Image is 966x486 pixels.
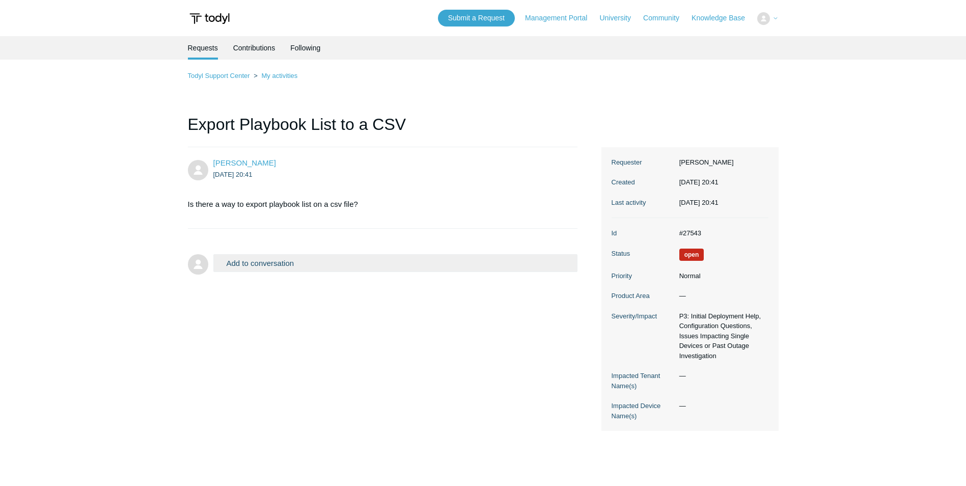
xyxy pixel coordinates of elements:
a: Contributions [233,36,275,60]
p: Is there a way to export playbook list on a csv file? [188,198,568,210]
time: 2025-08-19T20:41:13+00:00 [679,178,719,186]
dd: P3: Initial Deployment Help, Configuration Questions, Issues Impacting Single Devices or Past Out... [674,311,768,361]
a: Following [290,36,320,60]
time: 2025-08-19T20:41:13+00:00 [679,199,719,206]
a: University [599,13,641,23]
li: My activities [252,72,297,79]
li: Requests [188,36,218,60]
a: [PERSON_NAME] [213,158,276,167]
dt: Priority [612,271,674,281]
dt: Created [612,177,674,187]
a: Community [643,13,689,23]
dt: Id [612,228,674,238]
a: Submit a Request [438,10,515,26]
dd: — [674,371,768,381]
dt: Impacted Device Name(s) [612,401,674,421]
time: 2025-08-19T20:41:13Z [213,171,253,178]
dt: Impacted Tenant Name(s) [612,371,674,391]
h1: Export Playbook List to a CSV [188,112,578,147]
span: We are working on a response for you [679,249,704,261]
dd: #27543 [674,228,768,238]
dd: [PERSON_NAME] [674,157,768,168]
dt: Status [612,249,674,259]
img: Todyl Support Center Help Center home page [188,9,231,28]
dt: Requester [612,157,674,168]
dt: Product Area [612,291,674,301]
dt: Severity/Impact [612,311,674,321]
dd: — [674,291,768,301]
button: Add to conversation [213,254,578,272]
span: Eliezer Mendoza [213,158,276,167]
dd: — [674,401,768,411]
a: Knowledge Base [692,13,755,23]
dd: Normal [674,271,768,281]
a: My activities [261,72,297,79]
a: Todyl Support Center [188,72,250,79]
dt: Last activity [612,198,674,208]
li: Todyl Support Center [188,72,252,79]
a: Management Portal [525,13,597,23]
